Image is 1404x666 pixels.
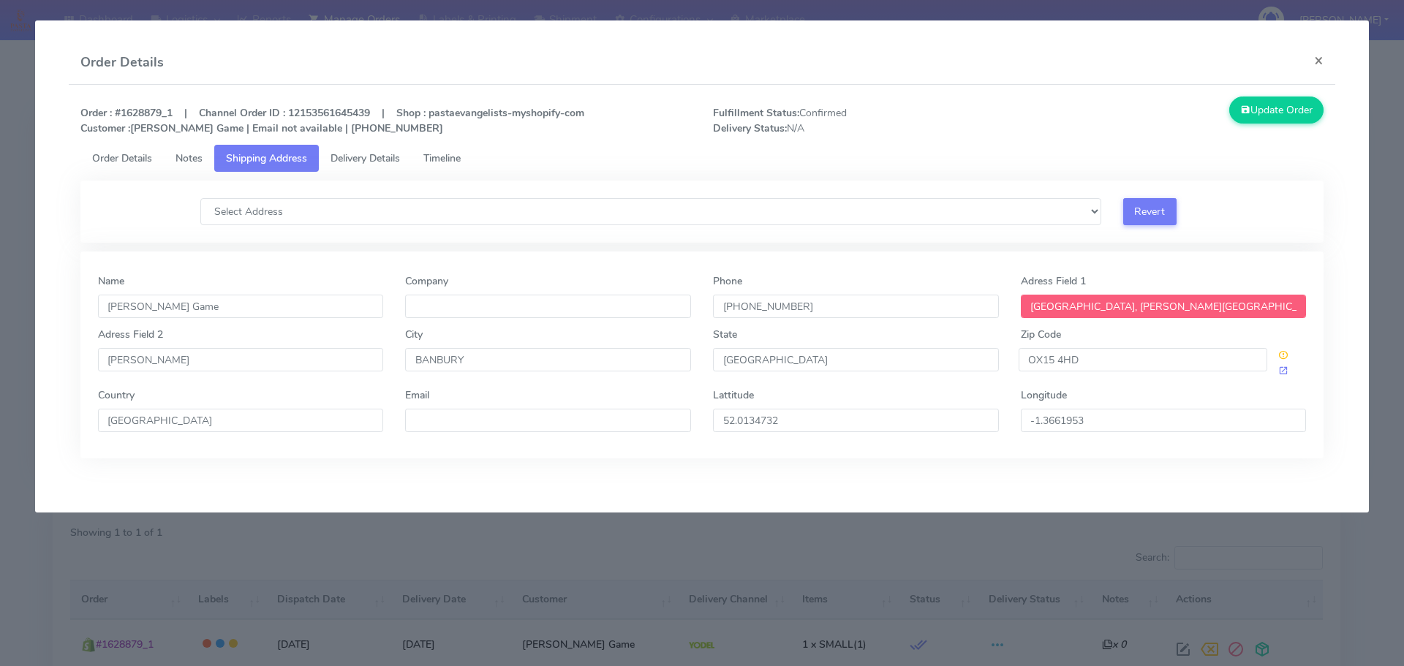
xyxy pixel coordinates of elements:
label: Adress Field 1 [1021,273,1086,289]
label: Name [98,273,124,289]
span: Confirmed N/A [702,105,1019,136]
label: Email [405,387,429,403]
span: Timeline [423,151,461,165]
label: State [713,327,737,342]
span: Order Details [92,151,152,165]
strong: Fulfillment Status: [713,106,799,120]
label: Lattitude [713,387,754,403]
span: Shipping Address [226,151,307,165]
strong: Customer : [80,121,130,135]
label: Zip Code [1021,327,1061,342]
strong: Order : #1628879_1 | Channel Order ID : 12153561645439 | Shop : pastaevangelists-myshopify-com [P... [80,106,584,135]
span: Delivery Details [331,151,400,165]
label: Adress Field 2 [98,327,163,342]
span: Notes [175,151,203,165]
label: Phone [713,273,742,289]
button: Update Order [1229,97,1324,124]
label: Longitude [1021,387,1067,403]
button: Revert [1123,198,1177,225]
label: City [405,327,423,342]
ul: Tabs [80,145,1324,172]
strong: Delivery Status: [713,121,787,135]
label: Company [405,273,448,289]
label: Country [98,387,135,403]
button: Close [1302,41,1335,80]
h4: Order Details [80,53,164,72]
